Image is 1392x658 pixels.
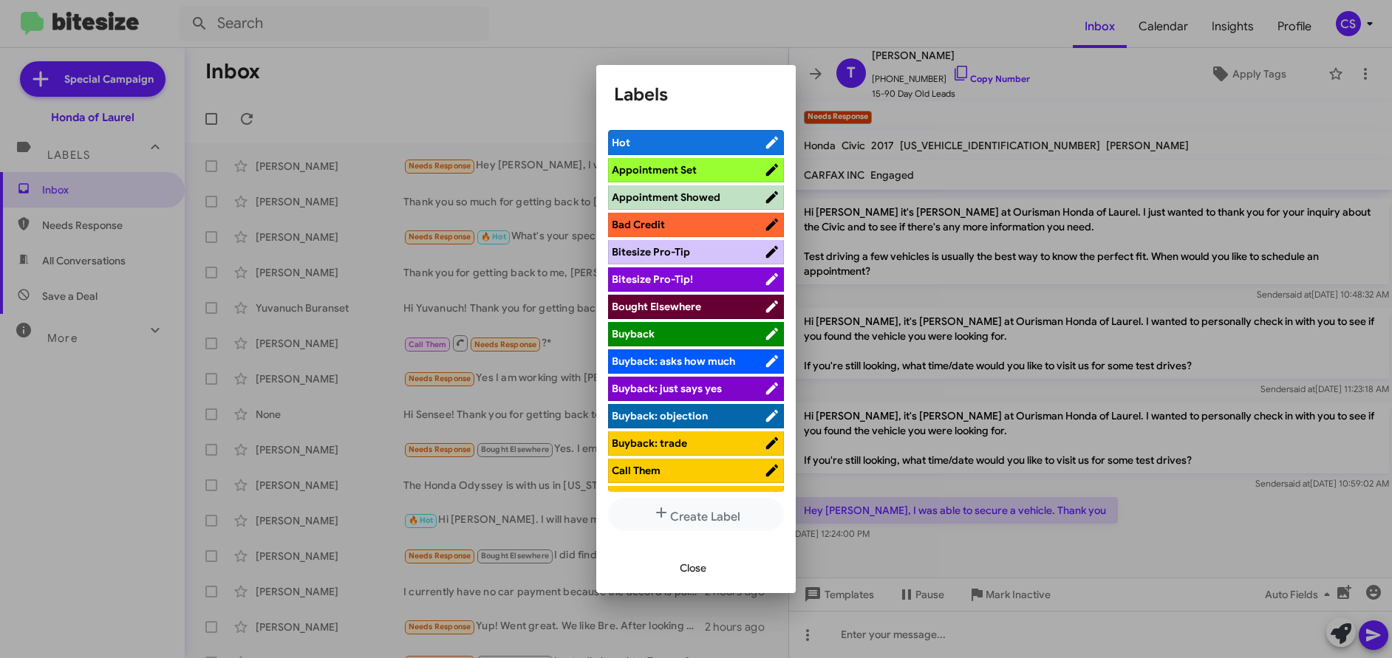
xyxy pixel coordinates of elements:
button: Create Label [608,498,784,531]
span: Appointment Showed [612,191,720,204]
span: Bitesize Pro-Tip! [612,273,693,286]
span: Close [680,555,706,581]
span: Appointment Set [612,163,697,177]
span: Hot [612,136,630,149]
span: Buyback: trade [612,436,687,450]
span: CLOWN [612,491,651,504]
span: Bad Credit [612,218,665,231]
h1: Labels [614,83,778,106]
span: Buyback: objection [612,409,708,422]
span: Buyback: asks how much [612,354,735,368]
span: Call Them [612,464,661,477]
span: Buyback: just says yes [612,382,722,395]
span: Bought Elsewhere [612,300,701,313]
span: Buyback [612,327,655,340]
button: Close [668,555,718,581]
span: Bitesize Pro-Tip [612,245,690,258]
